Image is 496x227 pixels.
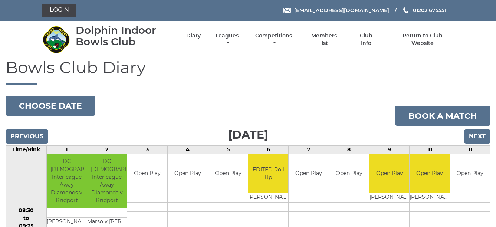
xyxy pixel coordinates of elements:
[127,154,167,193] td: Open Play
[329,146,369,154] td: 8
[283,8,291,13] img: Email
[410,154,450,193] td: Open Play
[6,58,490,85] h1: Bowls Club Diary
[47,154,87,208] td: DC [DEMOGRAPHIC_DATA] Interleague Away Diamonds v Bridport
[208,154,248,193] td: Open Play
[127,146,168,154] td: 3
[6,96,95,116] button: Choose date
[208,146,248,154] td: 5
[248,146,289,154] td: 6
[289,154,329,193] td: Open Play
[354,32,378,47] a: Club Info
[410,193,450,202] td: [PERSON_NAME]
[294,7,389,14] span: [EMAIL_ADDRESS][DOMAIN_NAME]
[464,129,490,144] input: Next
[410,146,450,154] td: 10
[369,146,410,154] td: 9
[369,193,410,202] td: [PERSON_NAME]
[391,32,454,47] a: Return to Club Website
[248,154,288,193] td: EDITED Roll Up
[450,146,490,154] td: 11
[87,146,127,154] td: 2
[289,146,329,154] td: 7
[87,218,127,227] td: Marsoly [PERSON_NAME]
[248,193,288,202] td: [PERSON_NAME]
[47,218,87,227] td: [PERSON_NAME]
[76,24,173,47] div: Dolphin Indoor Bowls Club
[307,32,341,47] a: Members list
[87,154,127,208] td: DC [DEMOGRAPHIC_DATA] Interleague Away Diamonds v Bridport
[168,154,208,193] td: Open Play
[6,129,48,144] input: Previous
[168,146,208,154] td: 4
[42,4,76,17] a: Login
[42,26,70,53] img: Dolphin Indoor Bowls Club
[329,154,369,193] td: Open Play
[214,32,240,47] a: Leagues
[403,7,408,13] img: Phone us
[46,146,87,154] td: 1
[6,146,47,154] td: Time/Rink
[369,154,410,193] td: Open Play
[450,154,490,193] td: Open Play
[254,32,294,47] a: Competitions
[402,6,446,14] a: Phone us 01202 675551
[186,32,201,39] a: Diary
[395,106,490,126] a: Book a match
[413,7,446,14] span: 01202 675551
[283,6,389,14] a: Email [EMAIL_ADDRESS][DOMAIN_NAME]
